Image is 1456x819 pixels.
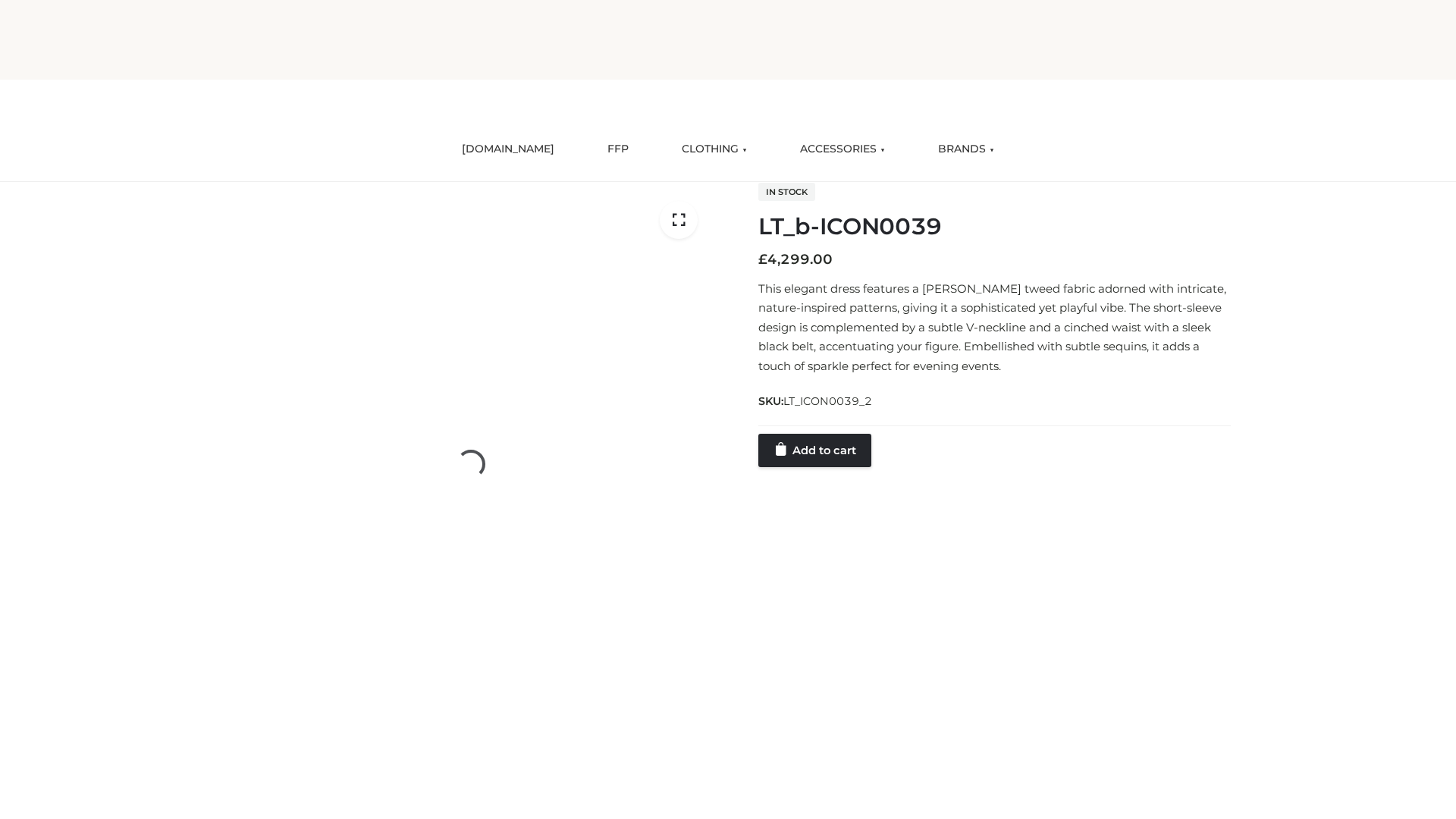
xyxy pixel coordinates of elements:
[758,251,767,268] span: £
[783,394,872,408] span: LT_ICON0039_2
[927,133,1006,166] a: BRANDS
[450,133,566,166] a: [DOMAIN_NAME]
[596,133,640,166] a: FFP
[758,279,1231,376] p: This elegant dress features a [PERSON_NAME] tweed fabric adorned with intricate, nature-inspired ...
[758,392,874,410] span: SKU:
[758,183,815,201] span: In stock
[758,434,871,467] a: Add to cart
[789,133,896,166] a: ACCESSORIES
[758,213,1231,240] h1: LT_b-ICON0039
[758,251,833,268] bdi: 4,299.00
[670,133,758,166] a: CLOTHING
